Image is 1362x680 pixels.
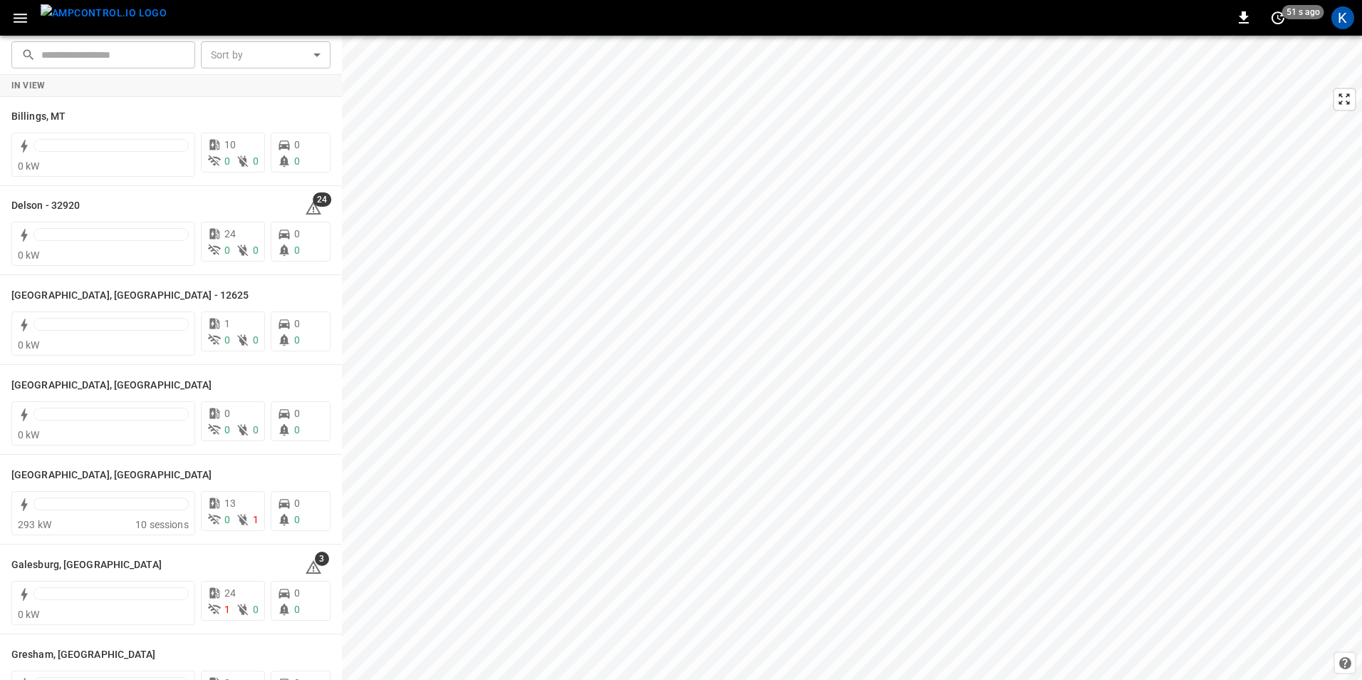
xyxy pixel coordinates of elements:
[294,498,300,509] span: 0
[224,244,230,256] span: 0
[18,519,51,530] span: 293 kW
[294,408,300,419] span: 0
[18,339,40,351] span: 0 kW
[224,587,236,599] span: 24
[294,139,300,150] span: 0
[313,192,331,207] span: 24
[253,244,259,256] span: 0
[342,36,1362,680] canvas: Map
[11,109,66,125] h6: Billings, MT
[253,155,259,167] span: 0
[294,587,300,599] span: 0
[1282,5,1324,19] span: 51 s ago
[18,249,40,261] span: 0 kW
[11,198,80,214] h6: Delson - 32920
[253,514,259,525] span: 1
[11,378,212,393] h6: Edwardsville, IL
[294,155,300,167] span: 0
[294,334,300,346] span: 0
[224,408,230,419] span: 0
[1267,6,1289,29] button: set refresh interval
[224,139,236,150] span: 10
[18,160,40,172] span: 0 kW
[294,514,300,525] span: 0
[11,288,249,304] h6: East Orange, NJ - 12625
[294,318,300,329] span: 0
[253,604,259,615] span: 0
[224,228,236,239] span: 24
[224,424,230,436] span: 0
[253,424,259,436] span: 0
[18,609,40,620] span: 0 kW
[11,647,156,663] h6: Gresham, OR
[224,498,236,509] span: 13
[1331,6,1354,29] div: profile-icon
[294,424,300,436] span: 0
[253,334,259,346] span: 0
[224,318,230,329] span: 1
[135,519,189,530] span: 10 sessions
[294,244,300,256] span: 0
[11,557,162,573] h6: Galesburg, IL
[294,228,300,239] span: 0
[224,334,230,346] span: 0
[18,429,40,441] span: 0 kW
[11,468,212,483] h6: El Dorado Springs, MO
[224,514,230,525] span: 0
[224,604,230,615] span: 1
[294,604,300,615] span: 0
[41,4,167,22] img: ampcontrol.io logo
[224,155,230,167] span: 0
[315,552,329,566] span: 3
[11,81,46,91] strong: In View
